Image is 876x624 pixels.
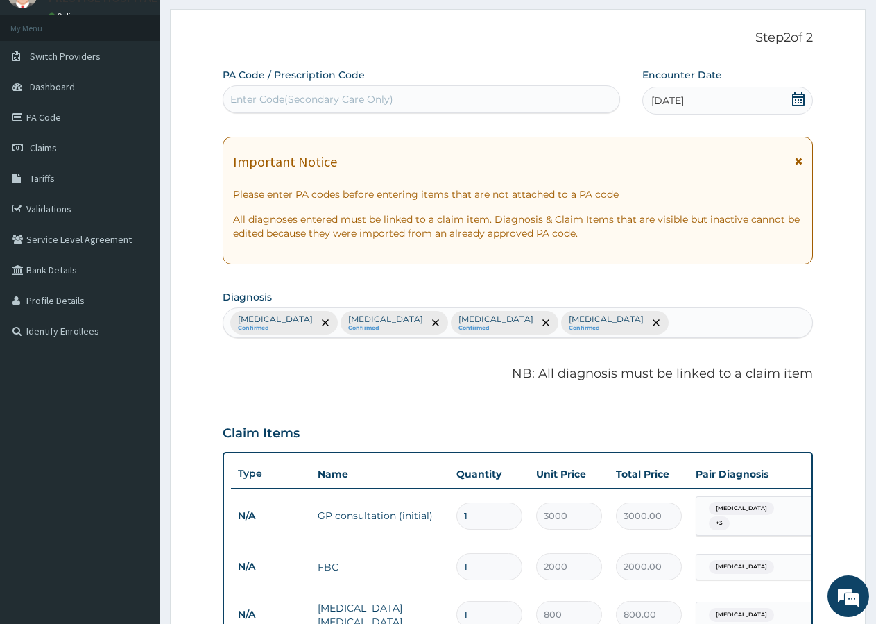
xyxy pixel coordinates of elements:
th: Pair Diagnosis [689,460,841,488]
small: Confirmed [458,325,533,332]
th: Quantity [449,460,529,488]
small: Confirmed [569,325,644,332]
p: NB: All diagnosis must be linked to a claim item [223,365,813,383]
div: Chat with us now [72,78,233,96]
span: Switch Providers [30,50,101,62]
p: All diagnoses entered must be linked to a claim item. Diagnosis & Claim Items that are visible bu... [233,212,802,240]
td: GP consultation (initial) [311,502,449,530]
td: N/A [231,554,311,580]
span: [MEDICAL_DATA] [709,502,774,516]
h3: Claim Items [223,426,300,441]
label: Diagnosis [223,290,272,304]
p: [MEDICAL_DATA] [348,314,423,325]
p: [MEDICAL_DATA] [458,314,533,325]
textarea: Type your message and hit 'Enter' [7,379,264,428]
span: We're online! [80,175,191,315]
span: Claims [30,142,57,154]
span: remove selection option [429,317,442,329]
p: Please enter PA codes before entering items that are not attached to a PA code [233,187,802,201]
span: [DATE] [651,94,684,108]
p: [MEDICAL_DATA] [238,314,313,325]
span: Tariffs [30,172,55,185]
th: Name [311,460,449,488]
th: Total Price [609,460,689,488]
p: Step 2 of 2 [223,31,813,46]
a: Online [49,11,82,21]
div: Minimize live chat window [227,7,261,40]
span: + 3 [709,516,730,530]
label: PA Code / Prescription Code [223,68,365,82]
span: [MEDICAL_DATA] [709,560,774,574]
th: Type [231,461,311,487]
small: Confirmed [238,325,313,332]
h1: Important Notice [233,154,337,169]
span: remove selection option [650,317,662,329]
label: Encounter Date [642,68,722,82]
td: FBC [311,553,449,581]
span: Dashboard [30,81,75,93]
th: Unit Price [529,460,609,488]
span: remove selection option [540,317,552,329]
small: Confirmed [348,325,423,332]
td: N/A [231,503,311,529]
img: d_794563401_company_1708531726252_794563401 [26,69,56,104]
p: [MEDICAL_DATA] [569,314,644,325]
span: remove selection option [319,317,332,329]
div: Enter Code(Secondary Care Only) [230,92,393,106]
span: [MEDICAL_DATA] [709,608,774,622]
